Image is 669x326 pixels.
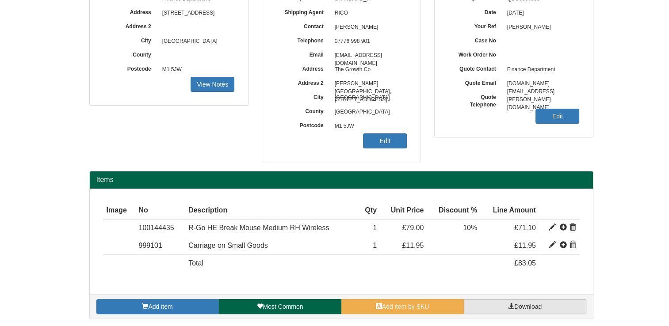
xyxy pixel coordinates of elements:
span: [PERSON_NAME] [330,20,407,34]
span: [GEOGRAPHIC_DATA] [330,91,407,105]
span: The Growth Co [330,63,407,77]
label: Quote Telephone [448,91,503,109]
label: County [275,105,330,115]
label: Quote Email [448,77,503,87]
span: RICO [330,6,407,20]
span: Finance Department [503,63,580,77]
th: No [135,202,185,220]
span: [PERSON_NAME] [503,20,580,34]
td: Total [185,255,358,272]
label: Work Order No [448,49,503,59]
span: £71.10 [514,224,536,231]
label: Address 2 [103,20,158,30]
label: Your Ref [448,20,503,30]
span: £79.00 [402,224,424,231]
label: Postcode [103,63,158,73]
h2: Items [96,176,586,184]
label: Address [275,63,330,73]
label: Date [448,6,503,16]
span: M1 5JW [330,119,407,133]
th: Description [185,202,358,220]
span: [STREET_ADDRESS] [158,6,235,20]
label: City [275,91,330,101]
a: Edit [535,109,579,124]
td: 999101 [135,237,185,255]
td: 100144435 [135,219,185,237]
span: [DOMAIN_NAME][EMAIL_ADDRESS][PERSON_NAME][DOMAIN_NAME] [503,77,580,91]
label: Postcode [275,119,330,129]
label: County [103,49,158,59]
span: 1 [373,242,377,249]
span: [EMAIL_ADDRESS][DOMAIN_NAME] [330,49,407,63]
label: Address 2 [275,77,330,87]
th: Qty [358,202,380,220]
span: M1 5JW [158,63,235,77]
span: Add item by SKU [382,303,429,310]
span: Carriage on Small Goods [188,242,268,249]
span: Add item [148,303,172,310]
label: Case No [448,34,503,45]
span: 07776 998 901 [330,34,407,49]
span: £11.95 [402,242,424,249]
a: Download [464,299,586,314]
th: Line Amount [481,202,539,220]
label: City [103,34,158,45]
th: Image [103,202,135,220]
label: Quote Contact [448,63,503,73]
span: 1 [373,224,377,231]
a: View Notes [191,77,234,92]
th: Discount % [427,202,481,220]
span: [GEOGRAPHIC_DATA] [158,34,235,49]
span: [GEOGRAPHIC_DATA] [330,105,407,119]
span: [PERSON_NAME][GEOGRAPHIC_DATA], [STREET_ADDRESS] [330,77,407,91]
span: R-Go HE Break Mouse Medium RH Wireless [188,224,329,231]
span: £83.05 [514,259,536,267]
label: Shipping Agent [275,6,330,16]
span: £11.95 [514,242,536,249]
span: 10% [463,224,477,231]
a: Edit [363,133,407,148]
th: Unit Price [380,202,427,220]
label: Contact [275,20,330,30]
span: Download [514,303,542,310]
label: Email [275,49,330,59]
span: [DATE] [503,6,580,20]
span: Most Common [263,303,303,310]
label: Telephone [275,34,330,45]
label: Address [103,6,158,16]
